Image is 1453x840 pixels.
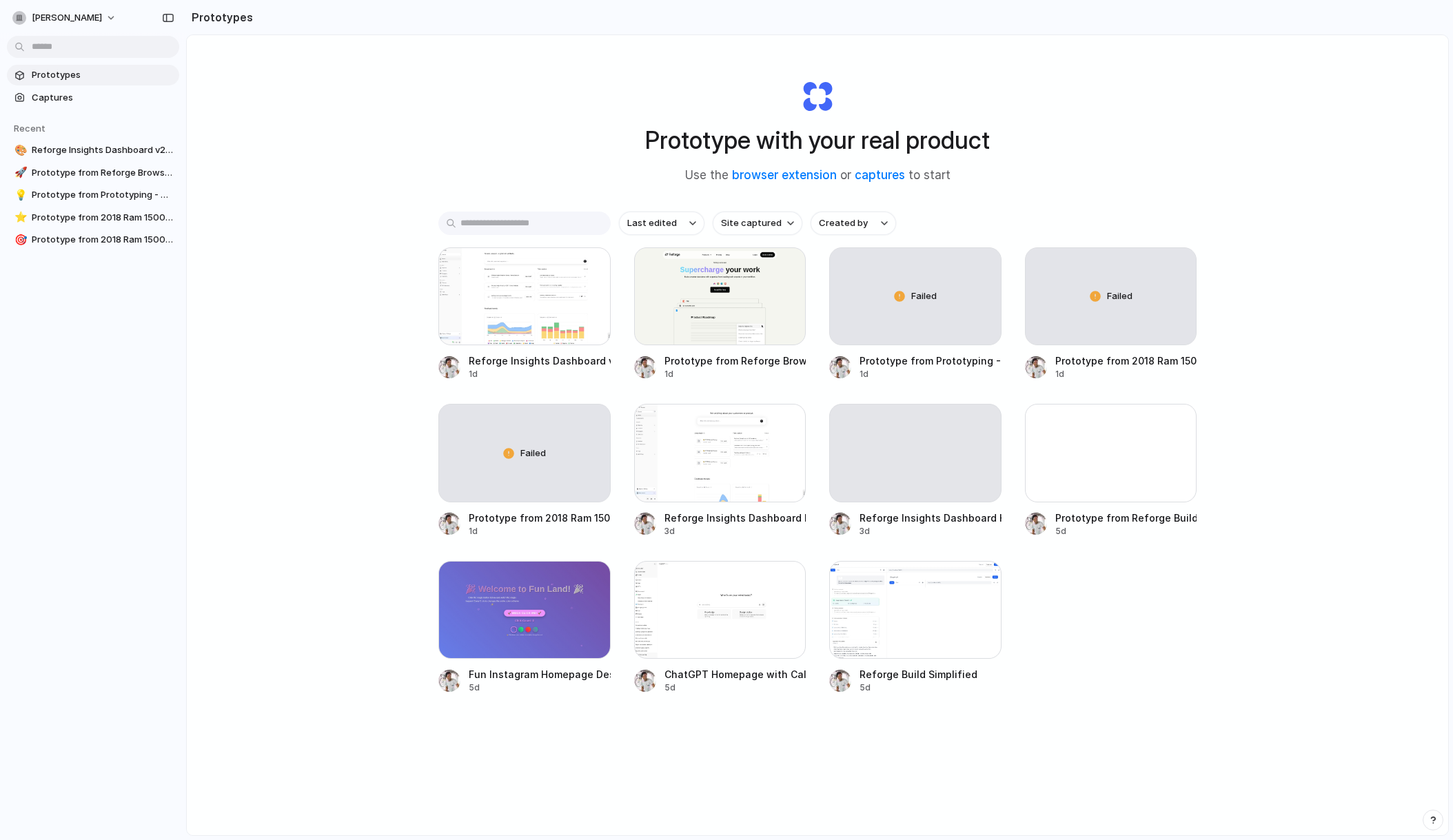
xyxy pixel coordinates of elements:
a: FailedPrototype from 2018 Ram 1500 Crew Cab1d [438,404,611,537]
div: 3d [664,525,806,537]
a: 🎨Reforge Insights Dashboard v2 - Spacious & Rounded [7,140,179,161]
a: FailedPrototype from 2018 Ram 1500 Crew Cab1d [1025,247,1197,380]
div: 🚀 [14,165,24,181]
div: Prototype from 2018 Ram 1500 Crew Cab [1055,354,1197,368]
button: 🚀 [12,166,26,180]
a: FailedPrototype from Prototyping - Section 41d [829,247,1002,380]
div: ChatGPT Homepage with Callout Cards [664,667,806,682]
button: 🎯 [12,233,26,247]
span: Last edited [627,216,677,230]
a: Reforge Insights Dashboard v2 - Spacious & RoundedReforge Insights Dashboard v2 - Spacious & Roun... [438,247,611,380]
div: 1d [469,368,611,380]
div: 1d [469,525,611,537]
div: 🎨 [14,143,24,158]
div: Reforge Insights Dashboard Redesign [664,511,806,525]
div: 🎯 [14,232,24,248]
span: Captures [32,91,174,105]
span: Created by [819,216,868,230]
button: ⭐ [12,211,26,225]
span: Failed [1107,289,1132,303]
button: 💡 [12,188,26,202]
span: Prototypes [32,68,174,82]
span: Prototype from Prototyping - Section 4 [32,188,174,202]
button: Site captured [713,212,802,235]
button: [PERSON_NAME] [7,7,123,29]
a: Reforge Insights Dashboard RedesignReforge Insights Dashboard Redesign3d [634,404,806,537]
div: Reforge Insights Dashboard Header Clarification [860,511,1002,525]
button: Last edited [619,212,704,235]
span: Prototype from 2018 Ram 1500 Crew Cab [32,211,174,225]
div: 💡 [14,187,24,203]
a: ⭐Prototype from 2018 Ram 1500 Crew Cab [7,207,179,228]
div: 1d [860,368,1002,380]
a: Prototype from Reforge Build – Idea TestingPrototype from Reforge Build – Idea Testing5d [1025,404,1197,537]
span: Prototype from 2018 Ram 1500 Crew Cab [32,233,174,247]
span: [PERSON_NAME] [32,11,102,25]
div: Prototype from 2018 Ram 1500 Crew Cab [469,511,611,525]
div: Reforge Build Simplified [860,667,977,682]
div: Prototype from Reforge Browser Extension [664,354,806,368]
div: Reforge Insights Dashboard v2 - Spacious & Rounded [469,354,611,368]
span: Reforge Insights Dashboard v2 - Spacious & Rounded [32,143,174,157]
a: Reforge Insights Dashboard Header Clarification3d [829,404,1002,537]
a: Prototype from Reforge Browser ExtensionPrototype from Reforge Browser Extension1d [634,247,806,380]
div: 5d [664,682,806,694]
div: 1d [1055,368,1197,380]
h2: Prototypes [186,9,253,25]
button: 🎨 [12,143,26,157]
div: Prototype from Prototyping - Section 4 [860,354,1002,368]
span: Failed [520,447,546,460]
button: Created by [811,212,896,235]
a: captures [855,168,905,182]
div: 1d [664,368,806,380]
a: 🚀Prototype from Reforge Browser Extension [7,163,179,183]
a: Prototypes [7,65,179,85]
div: 3d [860,525,1002,537]
span: Use the or to start [685,167,951,185]
a: Captures [7,88,179,108]
a: browser extension [732,168,837,182]
div: 5d [1055,525,1197,537]
a: Reforge Build SimplifiedReforge Build Simplified5d [829,561,1002,694]
div: ⭐ [14,209,24,225]
a: 🎯Prototype from 2018 Ram 1500 Crew Cab [7,229,179,250]
div: Fun Instagram Homepage Design [469,667,611,682]
a: 💡Prototype from Prototyping - Section 4 [7,185,179,205]
span: Failed [911,289,937,303]
span: Prototype from Reforge Browser Extension [32,166,174,180]
div: 5d [860,682,977,694]
span: Recent [14,123,45,134]
a: ChatGPT Homepage with Callout CardsChatGPT Homepage with Callout Cards5d [634,561,806,694]
div: 5d [469,682,611,694]
span: Site captured [721,216,782,230]
h1: Prototype with your real product [645,122,990,158]
a: Fun Instagram Homepage DesignFun Instagram Homepage Design5d [438,561,611,694]
div: Prototype from Reforge Build – Idea Testing [1055,511,1197,525]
